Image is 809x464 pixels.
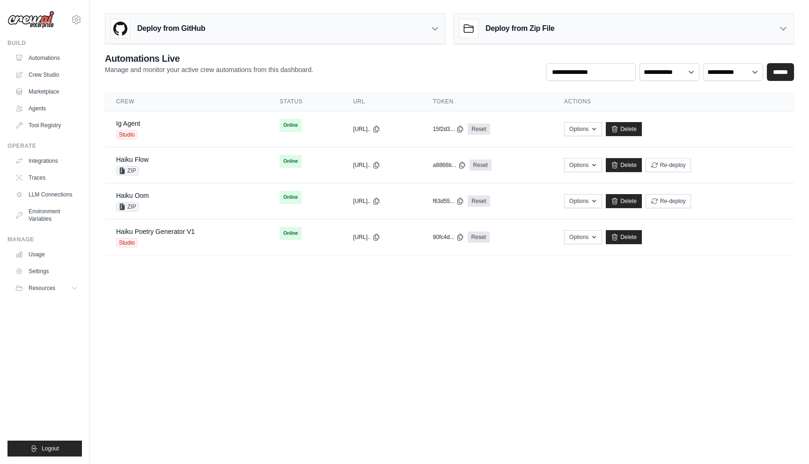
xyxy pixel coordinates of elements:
a: Delete [606,122,642,136]
button: 15f2d3... [433,125,464,133]
th: Status [268,92,342,111]
a: Reset [468,232,490,243]
div: Manage [7,236,82,243]
button: a8866b... [433,161,466,169]
a: Agents [11,101,82,116]
a: Haiku Poetry Generator V1 [116,228,195,235]
button: Re-deploy [646,158,691,172]
button: 90fc4d... [433,233,464,241]
a: Crew Studio [11,67,82,82]
h3: Deploy from GitHub [137,23,205,34]
a: Delete [606,230,642,244]
a: Reset [468,196,490,207]
button: Options [564,158,602,172]
a: Haiku Oom [116,192,149,199]
p: Manage and monitor your active crew automations from this dashboard. [105,65,313,74]
button: Re-deploy [646,194,691,208]
a: Delete [606,158,642,172]
a: Integrations [11,153,82,168]
span: Online [279,227,302,240]
img: GitHub Logo [111,19,130,38]
span: Studio [116,238,138,247]
button: Options [564,122,602,136]
span: Online [279,191,302,204]
span: ZIP [116,166,139,175]
a: Haiku Flow [116,156,148,163]
img: Logo [7,11,54,29]
a: Tool Registry [11,118,82,133]
a: Settings [11,264,82,279]
button: f63d55... [433,197,464,205]
button: Logout [7,441,82,457]
span: Online [279,155,302,168]
span: Online [279,119,302,132]
a: Traces [11,170,82,185]
a: Automations [11,51,82,65]
th: Token [422,92,553,111]
th: Crew [105,92,268,111]
button: Options [564,194,602,208]
span: Studio [116,130,138,139]
th: URL [342,92,421,111]
button: Options [564,230,602,244]
h2: Automations Live [105,52,313,65]
a: Marketplace [11,84,82,99]
span: Logout [42,445,59,452]
div: Build [7,39,82,47]
a: Ig Agent [116,120,140,127]
h3: Deploy from Zip File [485,23,554,34]
a: Environment Variables [11,204,82,226]
a: Delete [606,194,642,208]
button: Resources [11,281,82,296]
a: Reset [470,159,492,171]
div: Operate [7,142,82,150]
th: Actions [553,92,794,111]
a: Usage [11,247,82,262]
span: ZIP [116,202,139,211]
span: Resources [29,284,55,292]
a: LLM Connections [11,187,82,202]
a: Reset [468,123,490,135]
